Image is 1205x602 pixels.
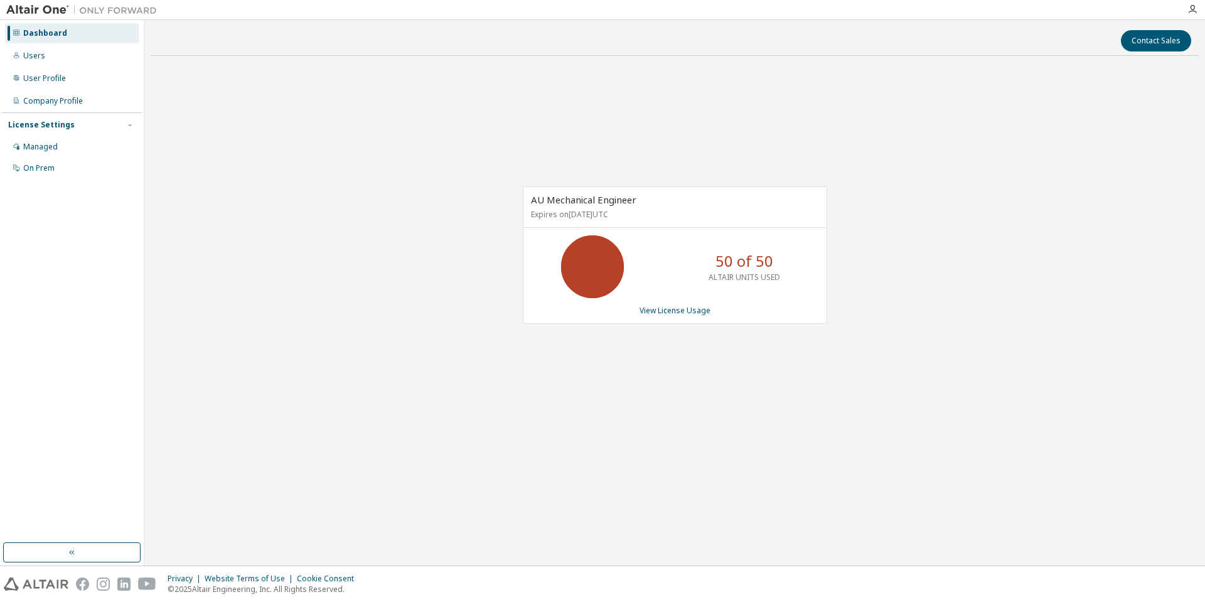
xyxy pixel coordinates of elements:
div: Website Terms of Use [205,574,297,584]
div: Cookie Consent [297,574,361,584]
p: © 2025 Altair Engineering, Inc. All Rights Reserved. [168,584,361,594]
div: Dashboard [23,28,67,38]
img: altair_logo.svg [4,578,68,591]
div: Company Profile [23,96,83,106]
img: linkedin.svg [117,578,131,591]
p: Expires on [DATE] UTC [531,209,816,220]
img: instagram.svg [97,578,110,591]
a: View License Usage [640,305,710,316]
img: youtube.svg [138,578,156,591]
button: Contact Sales [1121,30,1191,51]
div: Privacy [168,574,205,584]
p: 50 of 50 [715,250,773,272]
div: On Prem [23,163,55,173]
img: facebook.svg [76,578,89,591]
p: ALTAIR UNITS USED [709,272,780,282]
div: Users [23,51,45,61]
div: User Profile [23,73,66,83]
div: Managed [23,142,58,152]
span: AU Mechanical Engineer [531,193,636,206]
div: License Settings [8,120,75,130]
img: Altair One [6,4,163,16]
